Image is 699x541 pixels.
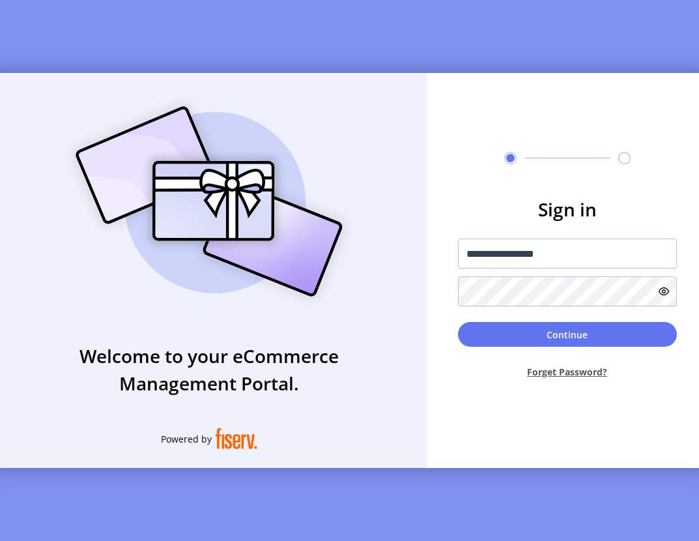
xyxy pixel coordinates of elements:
button: Continue [458,322,677,347]
img: card_Illustration.svg [56,92,362,311]
span: Powered by [161,432,212,446]
h3: Sign in [458,196,677,223]
button: Forget Password? [458,355,677,389]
